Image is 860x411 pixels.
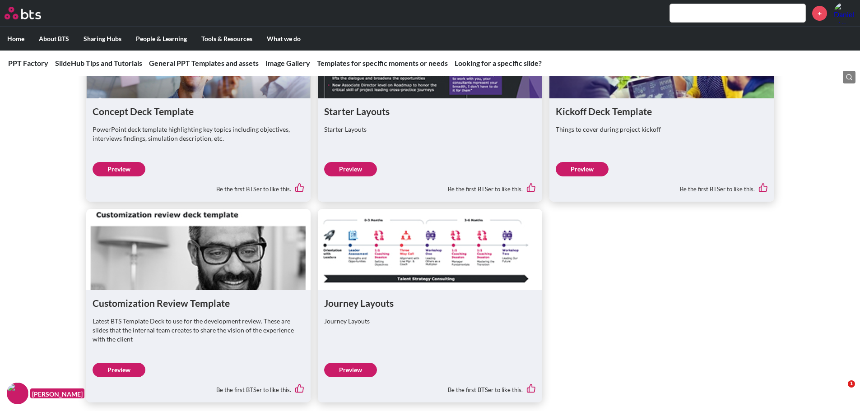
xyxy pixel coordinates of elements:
[324,105,536,118] h1: Starter Layouts
[829,380,851,402] iframe: Intercom live chat
[8,59,48,67] a: PPT Factory
[556,105,767,118] h1: Kickoff Deck Template
[834,2,855,24] img: Daniel Mausolf
[7,383,28,404] img: F
[324,377,536,396] div: Be the first BTSer to like this.
[194,27,260,51] label: Tools & Resources
[834,2,855,24] a: Profile
[93,105,304,118] h1: Concept Deck Template
[324,317,536,326] p: Journey Layouts
[55,59,142,67] a: SlideHub Tips and Tutorials
[324,296,536,309] h1: Journey Layouts
[848,380,855,388] span: 1
[324,176,536,195] div: Be the first BTSer to like this.
[30,388,84,399] figcaption: [PERSON_NAME]
[93,377,304,396] div: Be the first BTSer to like this.
[5,7,58,19] a: Go home
[265,59,310,67] a: Image Gallery
[556,125,767,134] p: Things to cover during project kickoff
[324,162,377,176] a: Preview
[76,27,129,51] label: Sharing Hubs
[5,7,41,19] img: BTS Logo
[93,296,304,309] h1: Customization Review Template
[455,59,542,67] a: Looking for a specific slide?
[93,125,304,143] p: PowerPoint deck template highlighting key topics including objectives, interviews findings, simul...
[93,363,145,377] a: Preview
[32,27,76,51] label: About BTS
[317,59,448,67] a: Templates for specific moments or needs
[812,6,827,21] a: +
[324,125,536,134] p: Starter Layouts
[556,162,609,176] a: Preview
[324,363,377,377] a: Preview
[129,27,194,51] label: People & Learning
[260,27,308,51] label: What we do
[93,162,145,176] a: Preview
[93,176,304,195] div: Be the first BTSer to like this.
[556,176,767,195] div: Be the first BTSer to like this.
[149,59,259,67] a: General PPT Templates and assets
[93,317,304,343] p: Latest BTS Template Deck to use for the development review. These are slides that the internal te...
